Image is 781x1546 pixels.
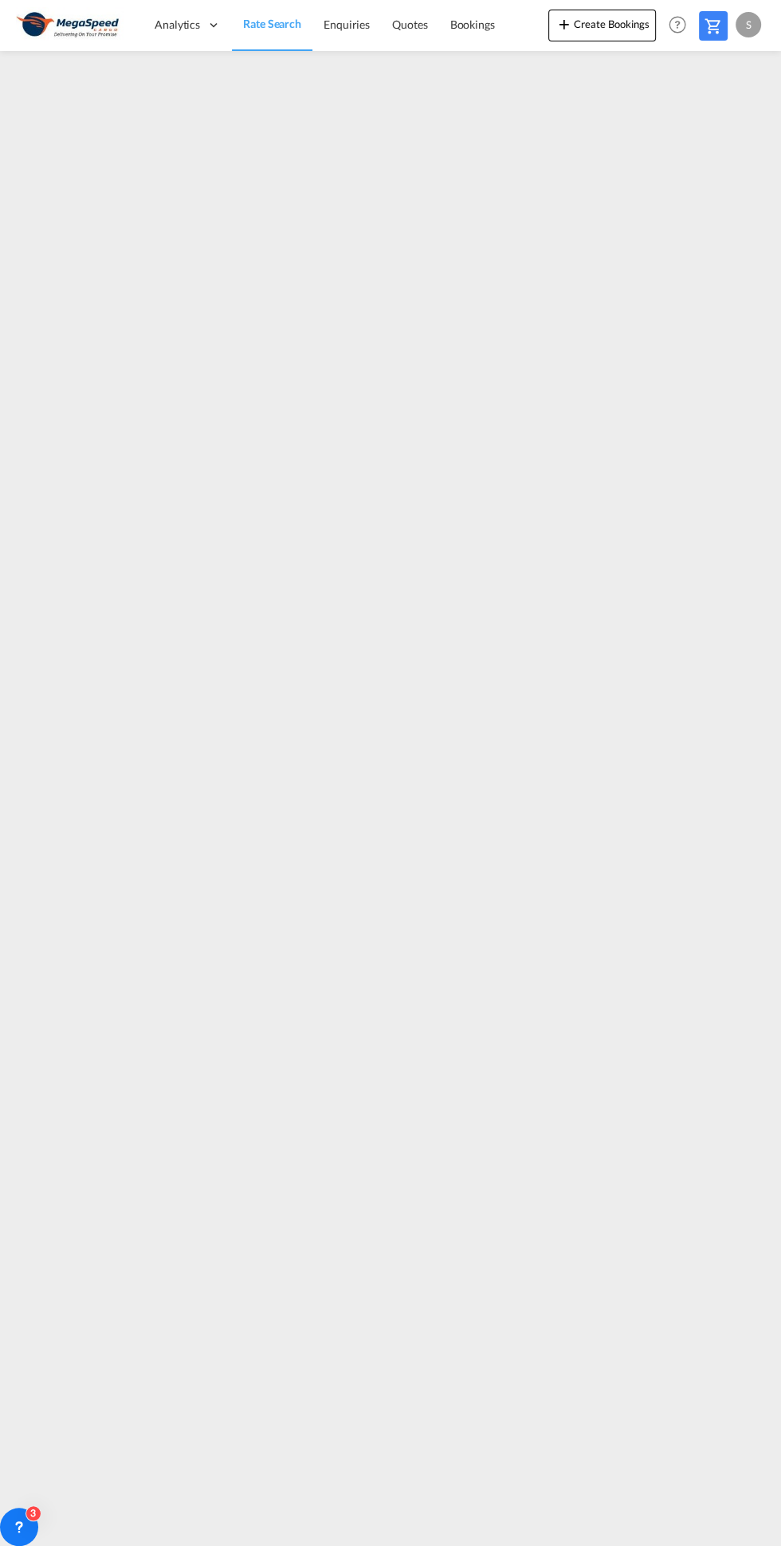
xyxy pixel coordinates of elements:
[664,11,699,40] div: Help
[555,14,574,33] md-icon: icon-plus 400-fg
[16,7,124,43] img: ad002ba0aea611eda5429768204679d3.JPG
[450,18,495,31] span: Bookings
[324,18,370,31] span: Enquiries
[664,11,691,38] span: Help
[548,10,656,41] button: icon-plus 400-fgCreate Bookings
[736,12,761,37] div: S
[392,18,427,31] span: Quotes
[155,17,200,33] span: Analytics
[243,17,301,30] span: Rate Search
